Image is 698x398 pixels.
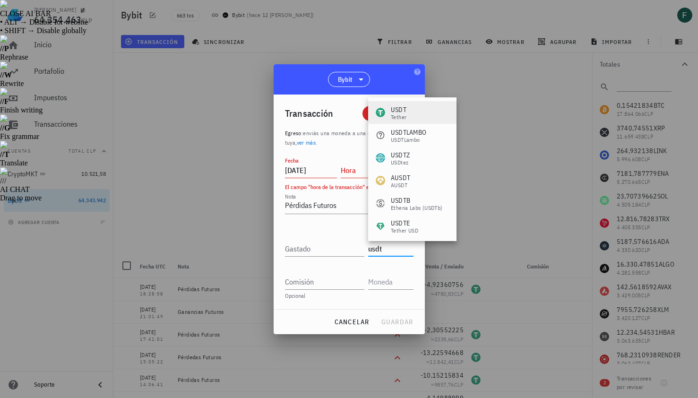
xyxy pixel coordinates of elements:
div: Tether USD [391,228,418,234]
button: cancelar [330,313,373,330]
input: Moneda [368,274,412,289]
div: USDTE [391,218,418,228]
span: cancelar [334,318,369,326]
input: Moneda [368,241,412,256]
div: USDTB-icon [376,199,385,208]
div: Ethena Labs (USDTb) [391,205,443,211]
div: USDTE-icon [376,221,385,231]
div: Opcional [285,293,414,299]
